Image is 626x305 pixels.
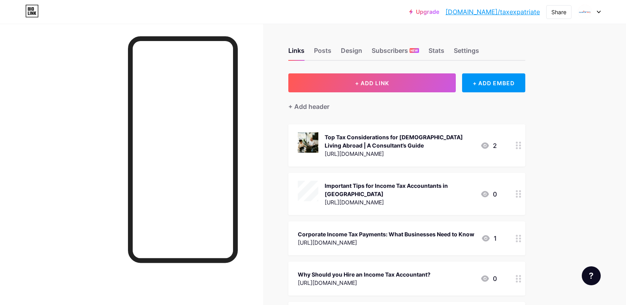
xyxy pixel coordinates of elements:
img: taxexpatriate [577,4,592,19]
div: Top Tax Considerations for [DEMOGRAPHIC_DATA] Living Abroad | A Consultant’s Guide [325,133,474,150]
div: Why Should you Hire an Income Tax Accountant? [298,270,430,279]
div: Stats [429,46,444,60]
div: Settings [454,46,479,60]
div: [URL][DOMAIN_NAME] [325,198,474,206]
button: + ADD LINK [288,73,456,92]
div: 1 [481,234,497,243]
div: Links [288,46,305,60]
a: Upgrade [409,9,439,15]
div: 0 [480,189,497,199]
img: Top Tax Considerations for Canadians Living Abroad | A Consultant’s Guide [298,132,318,153]
div: Corporate Income Tax Payments: What Businesses Need to Know [298,230,474,238]
div: + ADD EMBED [462,73,525,92]
a: [DOMAIN_NAME]/taxexpatriate [446,7,540,17]
div: Share [551,8,566,16]
div: [URL][DOMAIN_NAME] [298,279,430,287]
div: Subscribers [372,46,419,60]
div: 2 [480,141,497,150]
span: + ADD LINK [355,80,389,86]
div: Important Tips for Income Tax Accountants in [GEOGRAPHIC_DATA] [325,182,474,198]
span: NEW [410,48,418,53]
div: Design [341,46,362,60]
div: + Add header [288,102,329,111]
div: [URL][DOMAIN_NAME] [298,238,474,247]
div: [URL][DOMAIN_NAME] [325,150,474,158]
div: 0 [480,274,497,283]
div: Posts [314,46,331,60]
